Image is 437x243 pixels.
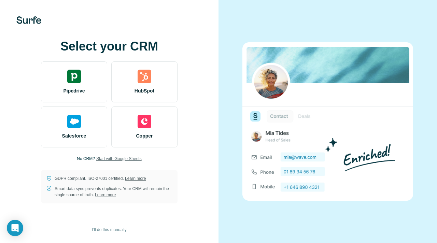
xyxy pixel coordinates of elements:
[87,225,131,235] button: I’ll do this manually
[242,42,413,200] img: none image
[125,176,146,181] a: Learn more
[7,220,23,236] div: Open Intercom Messenger
[67,115,81,128] img: salesforce's logo
[135,87,154,94] span: HubSpot
[63,87,85,94] span: Pipedrive
[136,132,153,139] span: Copper
[67,70,81,83] img: pipedrive's logo
[55,175,146,182] p: GDPR compliant. ISO-27001 certified.
[138,70,151,83] img: hubspot's logo
[16,16,41,24] img: Surfe's logo
[92,227,126,233] span: I’ll do this manually
[77,156,95,162] p: No CRM?
[138,115,151,128] img: copper's logo
[55,186,172,198] p: Smart data sync prevents duplicates. Your CRM will remain the single source of truth.
[95,192,116,197] a: Learn more
[96,156,142,162] button: Start with Google Sheets
[62,132,86,139] span: Salesforce
[41,40,178,53] h1: Select your CRM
